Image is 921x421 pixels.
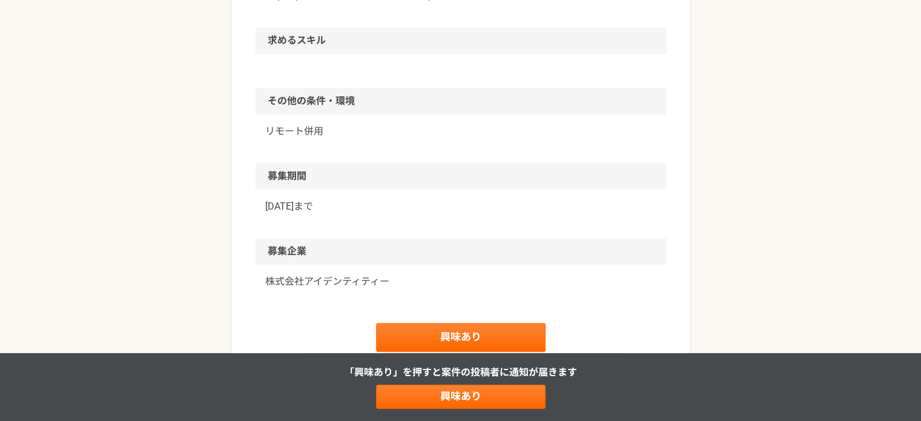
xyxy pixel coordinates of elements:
a: 興味あり [376,323,546,352]
h2: 募集期間 [256,163,666,190]
a: 株式会社アイデンティティー [265,274,656,289]
h2: 募集企業 [256,238,666,265]
h2: その他の条件・環境 [256,88,666,114]
h2: 求めるスキル [256,27,666,54]
a: 興味あり [376,385,546,409]
p: 「興味あり」を押すと 案件の投稿者に通知が届きます [345,365,577,380]
p: [DATE]まで [265,199,656,214]
p: リモート併用 [265,124,656,139]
